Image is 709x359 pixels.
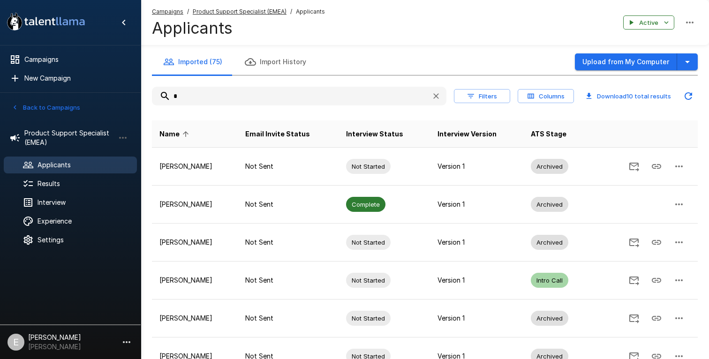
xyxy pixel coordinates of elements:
[531,162,568,171] span: Archived
[346,314,391,323] span: Not Started
[152,49,234,75] button: Imported (75)
[187,7,189,16] span: /
[245,314,331,323] p: Not Sent
[623,314,645,322] span: Send Invitation
[531,128,566,140] span: ATS Stage
[346,238,391,247] span: Not Started
[623,276,645,284] span: Send Invitation
[437,200,516,209] p: Version 1
[159,314,230,323] p: [PERSON_NAME]
[346,200,385,209] span: Complete
[245,162,331,171] p: Not Sent
[159,200,230,209] p: [PERSON_NAME]
[346,276,391,285] span: Not Started
[346,128,403,140] span: Interview Status
[454,89,510,104] button: Filters
[531,200,568,209] span: Archived
[531,276,568,285] span: Intro Call
[623,15,674,30] button: Active
[159,128,192,140] span: Name
[575,53,677,71] button: Upload from My Computer
[234,49,317,75] button: Import History
[623,162,645,170] span: Send Invitation
[296,7,325,16] span: Applicants
[645,276,668,284] span: Copy Interview Link
[159,162,230,171] p: [PERSON_NAME]
[193,8,287,15] u: Product Support Specialist (EMEA)
[290,7,292,16] span: /
[531,314,568,323] span: Archived
[437,128,497,140] span: Interview Version
[437,276,516,285] p: Version 1
[437,162,516,171] p: Version 1
[518,89,574,104] button: Columns
[437,314,516,323] p: Version 1
[679,87,698,105] button: Updated Today - 4:45 PM
[159,238,230,247] p: [PERSON_NAME]
[159,276,230,285] p: [PERSON_NAME]
[645,162,668,170] span: Copy Interview Link
[346,162,391,171] span: Not Started
[531,238,568,247] span: Archived
[245,238,331,247] p: Not Sent
[152,8,183,15] u: Campaigns
[623,238,645,246] span: Send Invitation
[437,238,516,247] p: Version 1
[245,128,310,140] span: Email Invite Status
[152,18,325,38] h4: Applicants
[245,276,331,285] p: Not Sent
[245,200,331,209] p: Not Sent
[581,89,675,104] button: Download10 total results
[645,238,668,246] span: Copy Interview Link
[645,314,668,322] span: Copy Interview Link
